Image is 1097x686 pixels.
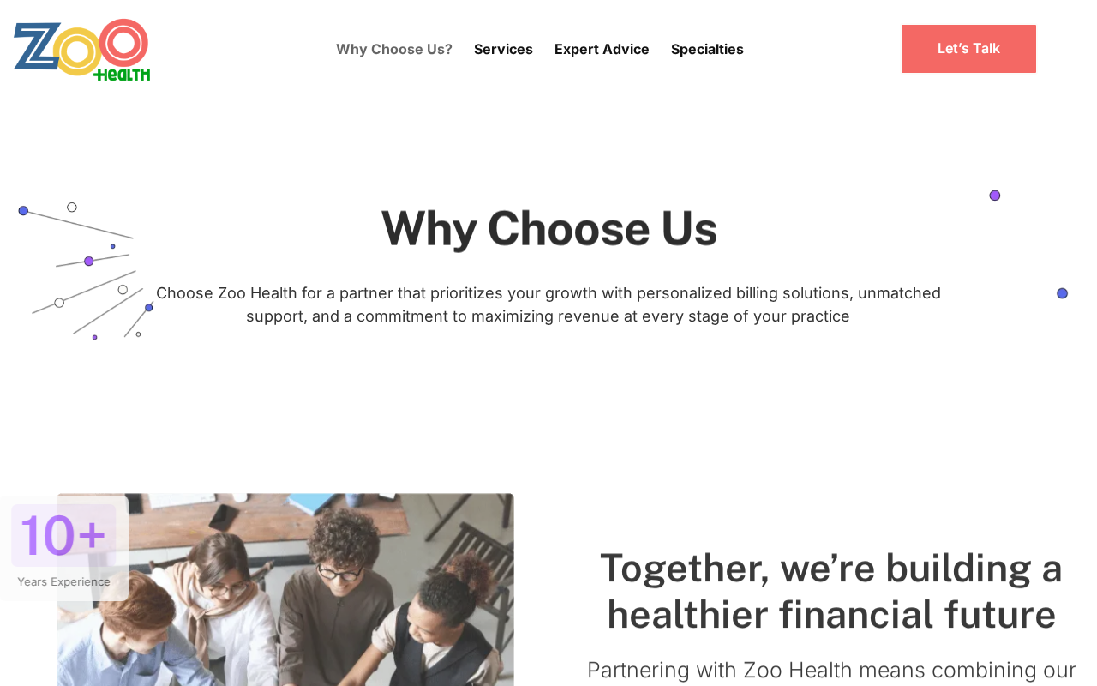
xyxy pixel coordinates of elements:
a: Specialties [671,40,744,57]
div: Years Experience [17,571,111,593]
p: Expert Advice [554,39,650,59]
a: home [13,17,197,81]
h1: Why Choose Us [381,202,717,254]
p: Services [474,39,533,59]
div: Services [474,13,533,85]
h2: Together, we’re building a healthier financial future [583,545,1080,637]
div: Expert Advice [554,13,650,85]
div: 10+ [11,504,116,567]
a: Let’s Talk [900,23,1038,74]
a: Expert Advice [554,30,650,68]
p: Choose Zoo Health for a partner that prioritizes your growth with personalized billing solutions,... [134,280,962,327]
a: Why Choose Us? [336,25,453,73]
div: Specialties [671,13,744,85]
